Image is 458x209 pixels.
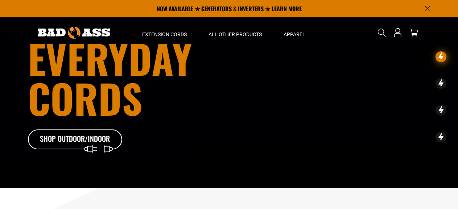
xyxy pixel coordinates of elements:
[142,31,187,38] span: Extension Cords
[209,31,262,38] span: All Other Products
[198,17,273,48] summary: All Other Products
[284,31,305,38] span: Apparel
[38,27,110,39] img: Bad Ass Extension Cords
[273,17,316,48] summary: Apparel
[131,17,198,48] summary: Extension Cords
[28,129,122,150] a: Shop Outdoor/Indoor
[376,27,388,38] summary: Search
[28,38,269,118] h1: Everyday cords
